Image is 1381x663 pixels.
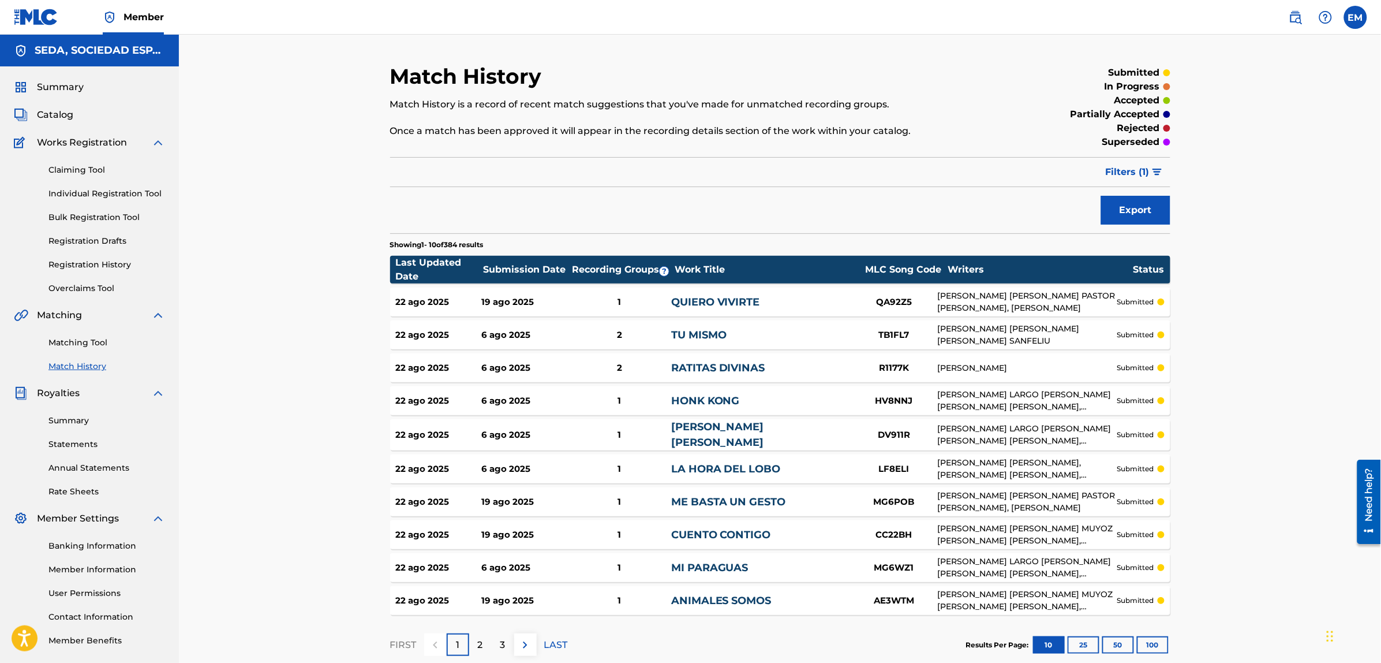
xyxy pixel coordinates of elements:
[151,308,165,322] img: expand
[396,496,482,509] div: 22 ago 2025
[1109,66,1160,80] p: submitted
[1117,396,1154,406] p: submitted
[390,64,548,90] h2: Match History
[37,308,82,322] span: Matching
[1117,297,1154,307] p: submitted
[851,594,937,608] div: AE3WTM
[568,296,671,309] div: 1
[14,512,28,526] img: Member Settings
[37,136,127,150] span: Works Registration
[396,463,482,476] div: 22 ago 2025
[482,528,568,542] div: 19 ago 2025
[1323,608,1381,663] div: Widget de chat
[948,263,1132,277] div: Writers
[568,463,671,476] div: 1
[1319,10,1333,24] img: help
[937,423,1117,447] div: [PERSON_NAME] LARGO [PERSON_NAME] [PERSON_NAME] [PERSON_NAME], [PERSON_NAME] [PERSON_NAME]
[396,362,482,375] div: 22 ago 2025
[456,638,459,652] p: 1
[544,638,568,652] p: LAST
[151,512,165,526] img: expand
[568,362,671,375] div: 2
[937,556,1117,580] div: [PERSON_NAME] LARGO [PERSON_NAME] [PERSON_NAME] [PERSON_NAME], [PERSON_NAME] [PERSON_NAME]
[48,587,165,599] a: User Permissions
[1344,6,1367,29] div: User Menu
[37,108,73,122] span: Catalog
[390,638,417,652] p: FIRST
[966,640,1032,650] p: Results Per Page:
[1117,497,1154,507] p: submitted
[483,263,570,277] div: Submission Date
[671,496,786,508] a: ME BASTA UN GESTO
[48,337,165,349] a: Matching Tool
[390,124,991,138] p: Once a match has been approved it will appear in the recording details section of the work within...
[48,188,165,200] a: Individual Registration Tool
[568,429,671,442] div: 1
[860,263,947,277] div: MLC Song Code
[48,438,165,450] a: Statements
[37,80,84,94] span: Summary
[568,528,671,542] div: 1
[1117,530,1154,540] p: submitted
[937,490,1117,514] div: [PERSON_NAME] [PERSON_NAME] PASTOR [PERSON_NAME], [PERSON_NAME]
[671,561,748,574] a: MI PARAGUAS
[671,362,765,374] a: RATITAS DIVINAS
[48,211,165,224] a: Bulk Registration Tool
[660,267,669,276] span: ?
[37,386,80,400] span: Royalties
[478,638,483,652] p: 2
[1323,608,1381,663] iframe: Chat Widget
[1152,169,1162,176] img: filter
[1137,636,1169,654] button: 100
[851,463,937,476] div: LF8ELI
[518,638,532,652] img: right
[937,457,1117,481] div: [PERSON_NAME] [PERSON_NAME], [PERSON_NAME] [PERSON_NAME], [PERSON_NAME]
[48,564,165,576] a: Member Information
[851,429,937,442] div: DV911R
[1114,94,1160,107] p: accepted
[671,528,771,541] a: CUENTO CONTIGO
[671,420,764,449] a: [PERSON_NAME] [PERSON_NAME]
[14,80,84,94] a: SummarySummary
[390,240,484,250] p: Showing 1 - 10 of 384 results
[396,561,482,575] div: 22 ago 2025
[1071,107,1160,121] p: partially accepted
[851,528,937,542] div: CC22BH
[568,329,671,342] div: 2
[1106,165,1150,179] span: Filters ( 1 )
[1105,80,1160,94] p: in progress
[482,496,568,509] div: 19 ago 2025
[396,528,482,542] div: 22 ago 2025
[570,263,674,277] div: Recording Groups
[937,362,1117,374] div: [PERSON_NAME]
[48,540,165,552] a: Banking Information
[14,80,28,94] img: Summary
[937,588,1117,613] div: [PERSON_NAME] [PERSON_NAME] MUYOZ [PERSON_NAME] [PERSON_NAME], [PERSON_NAME]
[671,463,781,475] a: LA HORA DEL LOBO
[937,323,1117,347] div: [PERSON_NAME] [PERSON_NAME] [PERSON_NAME] SANFELIU
[48,259,165,271] a: Registration History
[396,394,482,408] div: 22 ago 2025
[1099,158,1170,187] button: Filters (1)
[1033,636,1065,654] button: 10
[851,362,937,375] div: R1177K
[1102,135,1160,149] p: superseded
[482,594,568,608] div: 19 ago 2025
[1327,619,1334,654] div: Arrastrar
[1117,464,1154,474] p: submitted
[1133,263,1164,277] div: Status
[14,44,28,58] img: Accounts
[568,594,671,608] div: 1
[671,296,760,308] a: QUIERO VIVIRTE
[482,362,568,375] div: 6 ago 2025
[35,44,165,57] h5: SEDA, SOCIEDAD ESPAÑOLA DE DERECHOS DE AUTOR (SEDA)
[48,486,165,498] a: Rate Sheets
[396,256,482,284] div: Last Updated Date
[1284,6,1307,29] a: Public Search
[1314,6,1337,29] div: Help
[48,611,165,623] a: Contact Information
[1117,563,1154,573] p: submitted
[937,389,1117,413] div: [PERSON_NAME] LARGO [PERSON_NAME] [PERSON_NAME] [PERSON_NAME], [PERSON_NAME] [PERSON_NAME]
[482,463,568,476] div: 6 ago 2025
